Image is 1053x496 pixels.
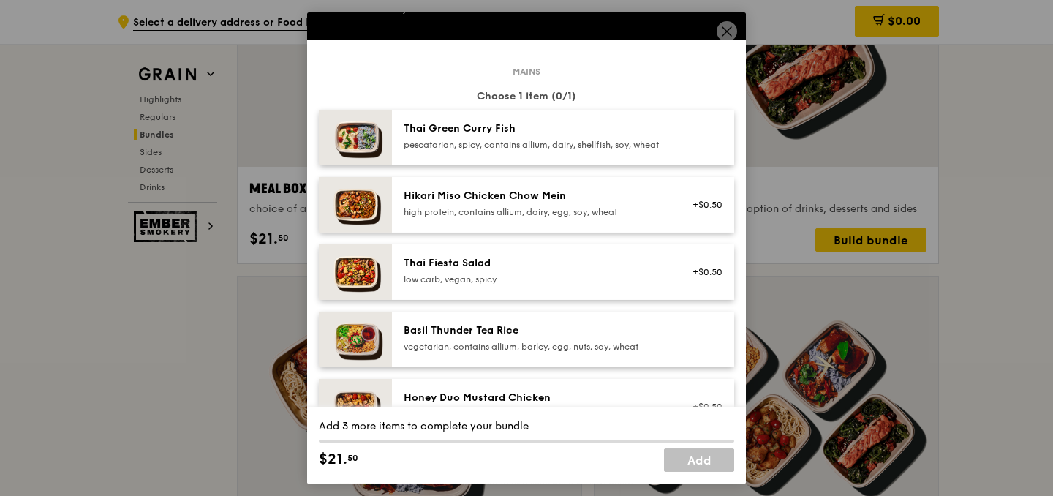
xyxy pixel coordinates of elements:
a: Add [664,448,734,472]
div: Honey Duo Mustard Chicken [404,391,666,405]
div: +$0.50 [684,199,722,211]
div: Basil Thunder Tea Rice [404,323,666,338]
div: pescatarian, spicy, contains allium, dairy, shellfish, soy, wheat [404,139,666,151]
div: vegetarian, contains allium, barley, egg, nuts, soy, wheat [404,341,666,353]
div: low carb, vegan, spicy [404,274,666,285]
div: high protein, contains allium, dairy, egg, soy, wheat [404,206,666,218]
img: daily_normal_Honey_Duo_Mustard_Chicken__Horizontal_.jpg [319,379,392,435]
div: Hikari Miso Chicken Chow Mein [404,189,666,203]
span: $21. [319,448,347,470]
div: Thai Green Curry Fish [404,121,666,136]
div: Choose 1 item (0/1) [319,89,734,104]
div: +$0.50 [684,266,722,278]
img: daily_normal_HORZ-Thai-Green-Curry-Fish.jpg [319,110,392,165]
div: +$0.50 [684,401,722,413]
div: Add 3 more items to complete your bundle [319,419,734,434]
span: 50 [347,452,358,464]
img: daily_normal_Thai_Fiesta_Salad__Horizontal_.jpg [319,244,392,300]
div: Thai Fiesta Salad [404,256,666,271]
img: daily_normal_Hikari_Miso_Chicken_Chow_Mein__Horizontal_.jpg [319,177,392,233]
span: Mains [507,66,546,78]
img: daily_normal_HORZ-Basil-Thunder-Tea-Rice.jpg [319,312,392,367]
